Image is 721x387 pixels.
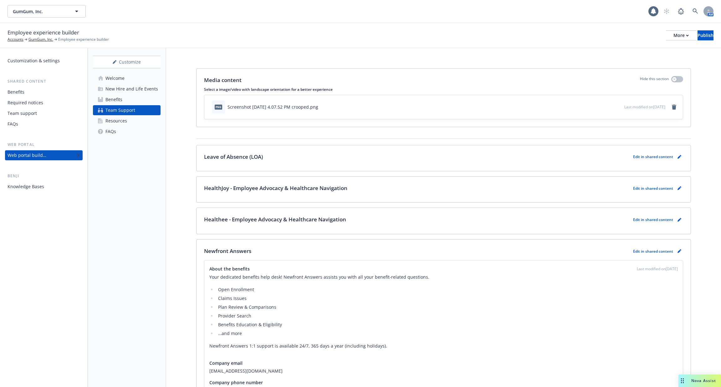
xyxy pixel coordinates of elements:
[204,87,683,92] p: Select a image/video with landscape orientation for a better experience
[5,182,83,192] a: Knowledge Bases
[105,95,122,105] div: Benefits
[624,104,665,110] span: Last modified on [DATE]
[204,247,251,255] p: Newfront Answers
[93,73,161,83] a: Welcome
[676,184,683,192] a: pencil
[228,104,318,110] div: Screenshot [DATE] 4.07.52 PM crooped.png
[8,5,86,18] button: GumGum, Inc.
[691,378,716,383] span: Nova Assist
[8,182,44,192] div: Knowledge Bases
[637,266,678,272] span: Last modified on [DATE]
[204,76,242,84] p: Media content
[698,30,713,40] button: Publish
[675,5,687,18] a: Report a Bug
[216,321,678,328] li: Benefits Education & Eligibility
[105,116,127,126] div: Resources
[216,330,678,337] li: …and more
[633,217,673,222] p: Edit in shared content
[216,286,678,293] li: Open Enrollment
[670,103,678,111] a: remove
[5,56,83,66] a: Customization & settings
[216,303,678,311] li: Plan Review & Comparisons
[8,150,46,160] div: Web portal builder
[93,105,161,115] a: Team Support
[93,95,161,105] a: Benefits
[28,37,53,42] a: GumGum, Inc.
[676,216,683,224] a: pencil
[93,84,161,94] a: New Hire and Life Events
[8,119,18,129] div: FAQs
[8,98,43,108] div: Required notices
[5,173,83,179] div: Benji
[678,374,686,387] div: Drag to move
[5,142,83,148] div: Web portal
[633,154,673,159] p: Edit in shared content
[676,247,683,255] a: pencil
[5,119,83,129] a: FAQs
[215,105,222,109] span: png
[93,116,161,126] a: Resources
[204,215,346,224] p: Healthee - Employee Advocacy & Healthcare Navigation
[640,76,669,84] p: Hide this section
[660,5,673,18] a: Start snowing
[209,360,243,366] span: Company email
[666,30,696,40] button: More
[633,186,673,191] p: Edit in shared content
[93,126,161,137] a: FAQs
[209,379,263,386] span: Company phone number
[209,266,250,272] span: About the benefits
[105,105,135,115] div: Team Support
[209,273,678,281] p: Your dedicated benefits help desk! Newfront Answers assists you with all your benefit-related que...
[8,28,79,37] span: Employee experience builder
[616,104,622,110] button: preview file
[633,249,673,254] p: Edit in shared content
[8,108,37,118] div: Team support
[93,56,161,68] button: Customize
[676,153,683,161] a: pencil
[5,150,83,160] a: Web portal builder
[58,37,109,42] span: Employee experience builder
[8,87,24,97] div: Benefits
[5,78,83,85] div: Shared content
[606,104,611,110] button: download file
[5,108,83,118] a: Team support
[8,56,60,66] div: Customization & settings
[209,368,678,374] span: [EMAIL_ADDRESS][DOMAIN_NAME]
[5,87,83,97] a: Benefits
[105,126,116,137] div: FAQs
[698,31,713,40] div: Publish
[673,31,689,40] div: More
[105,84,158,94] div: New Hire and Life Events
[678,374,721,387] button: Nova Assist
[204,153,263,161] p: Leave of Absence (LOA)
[105,73,125,83] div: Welcome
[216,312,678,320] li: Provider Search
[8,37,23,42] a: Accounts
[5,98,83,108] a: Required notices
[204,184,347,192] p: HealthJoy - Employee Advocacy & Healthcare Navigation
[209,342,678,350] p: Newfront Answers 1:1 support is available 24/7, 365 days a year (including holidays).
[689,5,702,18] a: Search
[13,8,67,15] span: GumGum, Inc.
[216,295,678,302] li: Claims Issues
